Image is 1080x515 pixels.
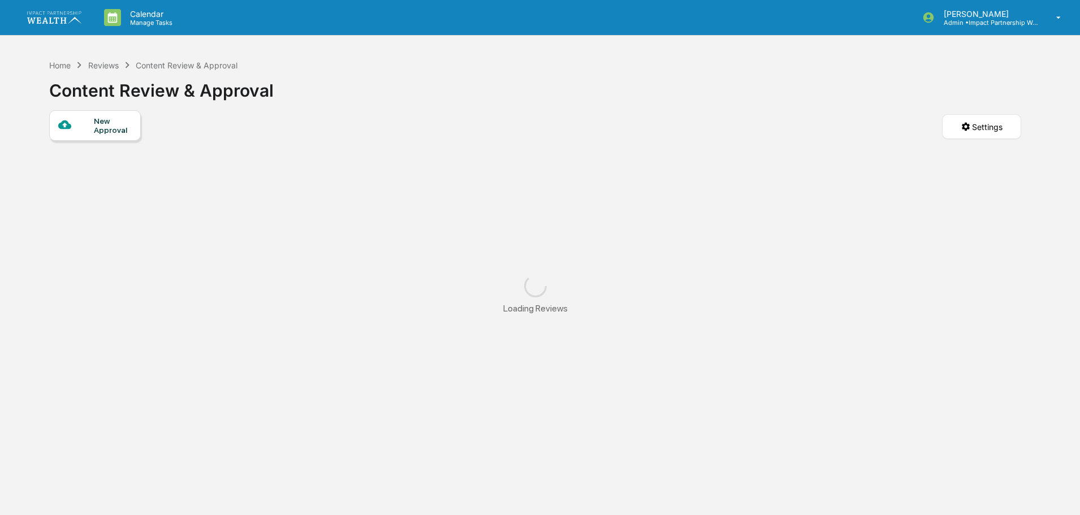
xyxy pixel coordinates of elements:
div: New Approval [94,116,132,135]
div: Reviews [88,60,119,70]
div: Home [49,60,71,70]
p: Manage Tasks [121,19,178,27]
button: Settings [942,114,1021,139]
p: Admin • Impact Partnership Wealth [935,19,1040,27]
p: Calendar [121,9,178,19]
div: Content Review & Approval [49,71,274,101]
p: [PERSON_NAME] [935,9,1040,19]
img: logo [27,11,81,23]
div: Loading Reviews [503,303,568,314]
div: Content Review & Approval [136,60,237,70]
